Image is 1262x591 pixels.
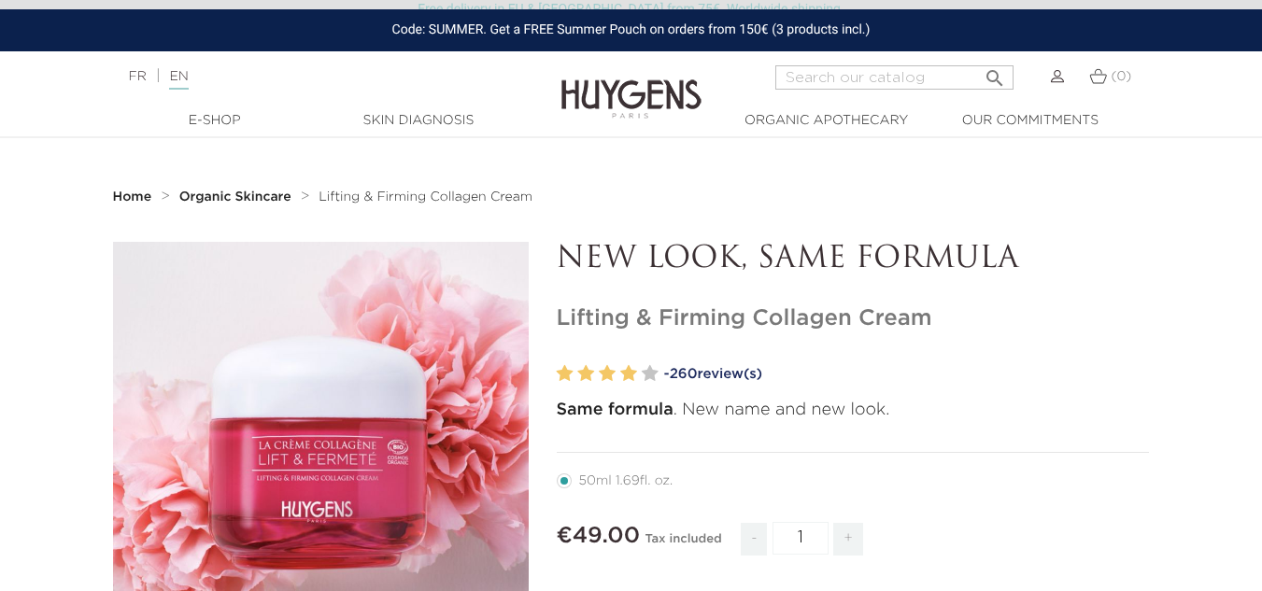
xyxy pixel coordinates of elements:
a: E-Shop [121,111,308,131]
a: Our commitments [937,111,1124,131]
button:  [978,60,1012,85]
img: Huygens [561,49,702,121]
label: 3 [599,360,616,387]
a: Organic Apothecary [733,111,920,131]
label: 1 [557,360,574,387]
a: Home [113,190,156,204]
p: NEW LOOK, SAME FORMULA [557,242,1150,277]
span: 260 [670,367,698,381]
label: 50ml 1.69fl. oz. [557,473,696,488]
a: -260review(s) [664,360,1150,388]
div: | [120,65,512,88]
strong: Same formula [557,401,674,418]
label: 2 [577,360,594,387]
span: Lifting & Firming Collagen Cream [319,190,532,204]
div: Tax included [645,519,722,570]
label: 4 [620,360,637,387]
label: 5 [642,360,659,387]
span: €49.00 [557,525,641,547]
a: Lifting & Firming Collagen Cream [319,190,532,204]
a: EN [169,70,188,90]
i:  [984,62,1006,84]
h1: Lifting & Firming Collagen Cream [557,305,1150,332]
a: Organic Skincare [179,190,296,204]
p: . New name and new look. [557,398,1150,423]
a: FR [129,70,147,83]
a: Skin Diagnosis [325,111,512,131]
span: (0) [1111,70,1131,83]
span: - [741,523,767,556]
strong: Organic Skincare [179,190,291,204]
strong: Home [113,190,152,204]
input: Quantity [773,522,829,555]
span: + [833,523,863,556]
input: Search [775,65,1014,90]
